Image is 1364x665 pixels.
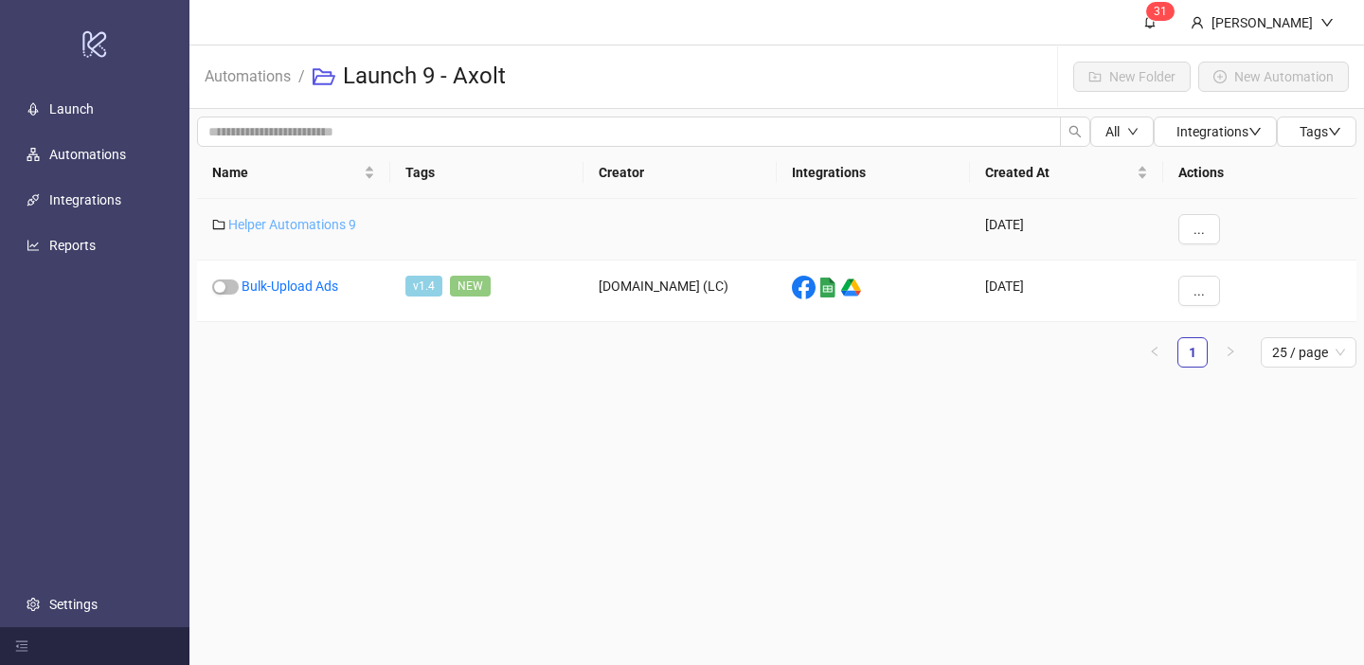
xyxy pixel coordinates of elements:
[201,64,295,85] a: Automations
[1178,338,1207,367] a: 1
[1163,147,1356,199] th: Actions
[1198,62,1349,92] button: New Automation
[1328,125,1341,138] span: down
[970,261,1163,322] div: [DATE]
[405,276,442,297] span: v1.4
[228,217,356,232] a: Helper Automations 9
[1090,117,1154,147] button: Alldown
[583,147,777,199] th: Creator
[1177,337,1208,368] li: 1
[197,147,390,199] th: Name
[1154,5,1160,18] span: 3
[777,147,970,199] th: Integrations
[1320,16,1334,29] span: down
[1178,214,1220,244] button: ...
[390,147,583,199] th: Tags
[970,199,1163,261] div: [DATE]
[313,65,335,88] span: folder-open
[242,279,338,294] a: Bulk-Upload Ads
[1149,346,1160,357] span: left
[49,147,126,162] a: Automations
[1068,125,1082,138] span: search
[1215,337,1246,368] li: Next Page
[1191,16,1204,29] span: user
[49,238,96,253] a: Reports
[343,62,506,92] h3: Launch 9 - Axolt
[1178,276,1220,306] button: ...
[1193,222,1205,237] span: ...
[212,162,360,183] span: Name
[985,162,1133,183] span: Created At
[1140,337,1170,368] li: Previous Page
[1248,125,1262,138] span: down
[1140,337,1170,368] button: left
[583,261,777,322] div: [DOMAIN_NAME] (LC)
[1105,124,1120,139] span: All
[298,62,305,92] li: /
[450,276,491,297] span: NEW
[1272,338,1345,367] span: 25 / page
[970,147,1163,199] th: Created At
[15,639,28,653] span: menu-fold
[49,597,98,612] a: Settings
[1160,5,1167,18] span: 1
[1154,117,1277,147] button: Integrationsdown
[1146,2,1175,21] sup: 31
[1225,346,1236,357] span: right
[49,101,94,117] a: Launch
[1277,117,1356,147] button: Tagsdown
[1193,283,1205,298] span: ...
[1215,337,1246,368] button: right
[212,218,225,231] span: folder
[1300,124,1341,139] span: Tags
[49,192,121,207] a: Integrations
[1176,124,1262,139] span: Integrations
[1143,15,1157,28] span: bell
[1127,126,1139,137] span: down
[1073,62,1191,92] button: New Folder
[1204,12,1320,33] div: [PERSON_NAME]
[1261,337,1356,368] div: Page Size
